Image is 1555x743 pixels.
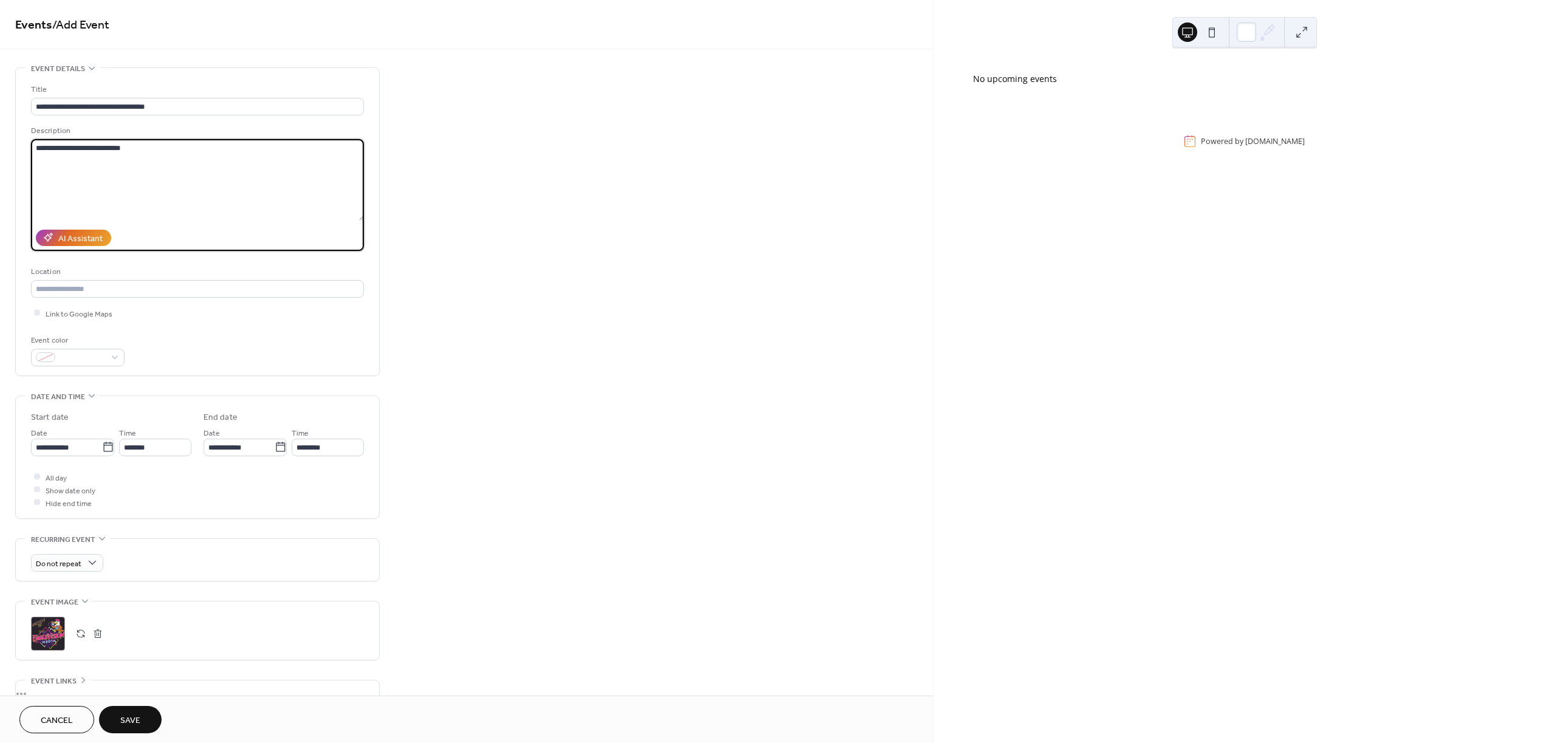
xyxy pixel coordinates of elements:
button: Save [99,706,162,733]
span: Date [203,426,220,439]
div: AI Assistant [58,232,103,245]
span: Recurring event [31,533,95,546]
div: Start date [31,411,69,424]
span: Event details [31,63,85,75]
div: Location [31,265,361,278]
a: Events [15,13,52,37]
span: Date [31,426,47,439]
span: Event image [31,596,78,609]
span: Do not repeat [36,556,81,570]
span: Hide end time [46,497,92,510]
span: Event links [31,675,77,688]
div: No upcoming events [973,72,1516,85]
button: Cancel [19,706,94,733]
span: Show date only [46,484,95,497]
span: Save [120,714,140,727]
div: Powered by [1201,136,1305,146]
span: All day [46,471,67,484]
span: Cancel [41,714,73,727]
button: AI Assistant [36,230,111,246]
span: Date and time [31,391,85,403]
div: Title [31,83,361,96]
div: ; [31,617,65,651]
a: [DOMAIN_NAME] [1245,136,1305,146]
div: ••• [16,680,379,706]
div: End date [203,411,238,424]
span: / Add Event [52,13,109,37]
span: Time [119,426,136,439]
span: Time [292,426,309,439]
div: Event color [31,334,122,347]
div: Description [31,125,361,137]
span: Link to Google Maps [46,307,112,320]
